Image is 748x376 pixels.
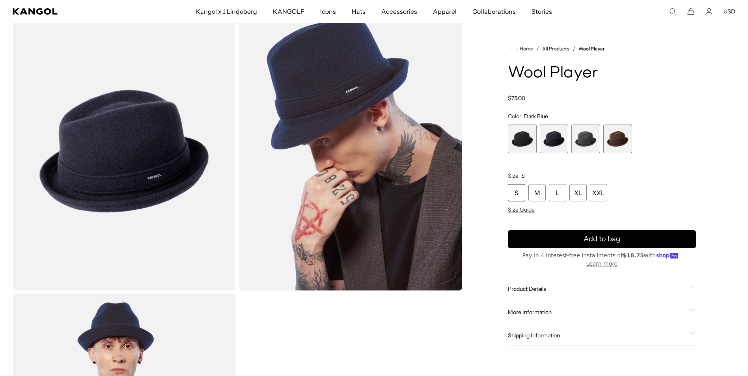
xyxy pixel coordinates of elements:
[569,44,575,54] li: /
[521,172,525,179] span: S
[669,8,676,15] summary: Search here
[603,125,632,153] label: Tobacco
[508,44,696,54] nav: breadcrumbs
[549,184,566,201] div: L
[508,230,696,248] button: Add to bag
[540,125,569,153] label: Dark Blue
[542,46,569,52] a: All Products
[603,125,632,153] div: 4 of 4
[571,125,600,153] div: 3 of 4
[687,8,694,15] button: Cart
[508,125,537,153] label: Black
[239,12,462,290] img: dark-blue
[569,184,587,201] div: XL
[533,44,539,54] li: /
[508,184,525,201] div: S
[508,206,535,213] span: Size Guide
[508,332,686,339] span: Shipping Information
[528,184,546,201] div: M
[540,125,569,153] div: 2 of 4
[518,46,533,52] span: Home
[571,125,600,153] label: Dark Flannel
[578,46,605,52] a: Wool Player
[508,125,537,153] div: 1 of 4
[511,45,533,52] a: Home
[705,8,713,15] a: Account
[524,113,548,120] span: Dark Blue
[508,309,686,316] span: More Information
[508,95,525,102] span: $75.00
[724,8,735,15] button: USD
[13,12,236,290] img: color-dark-blue
[508,113,521,120] span: Color
[590,184,607,201] div: XXL
[13,8,130,15] a: Kangol
[584,234,620,244] span: Add to bag
[508,285,686,292] span: Product Details
[508,65,696,82] h1: Wool Player
[508,172,519,179] span: Size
